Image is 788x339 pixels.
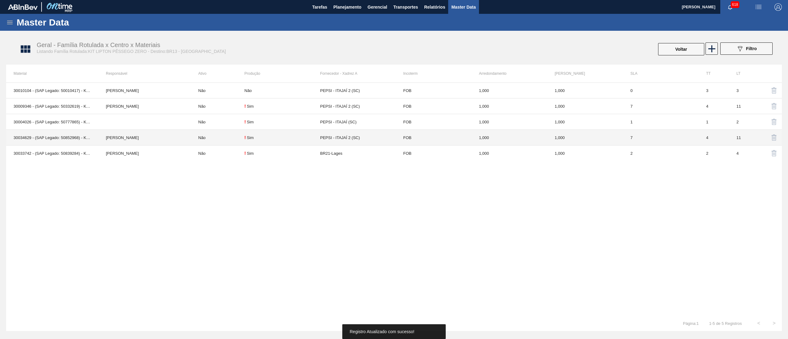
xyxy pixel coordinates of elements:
th: Ativo [191,65,244,82]
td: 1 [547,114,623,130]
span: Registro Atualizado com sucesso! [350,329,414,334]
td: 1 [547,83,623,98]
th: Produção [244,65,320,82]
div: Sim [247,120,254,124]
td: 3 [729,83,759,98]
span: Planejamento [333,3,361,11]
th: Fornecedor - Xadrez A [320,65,396,82]
td: 1 [472,130,547,146]
th: Responsável [98,65,191,82]
div: Sim [247,104,254,109]
img: delete-icon [770,150,778,157]
div: ! [244,135,246,140]
td: PEPSI - ITAJAÍ (SC) [320,114,396,130]
div: Material sem Data de Descontinuação [244,119,320,124]
td: 1 [547,98,623,114]
th: Incoterm [396,65,472,82]
th: TT [699,65,729,82]
span: Página : 1 [683,321,699,326]
td: José Albérico [98,146,191,161]
div: Material sem Data de Descontinuação [244,151,320,156]
td: 2 [729,114,759,130]
td: 30034629 - (SAP Legado: 50852968) - KIT LIPTON PESSEGO NF25 [6,130,98,146]
div: Material sem Data de Descontinuação [244,104,320,109]
span: Filtro [746,46,757,51]
span: Geral - Família Rotulada x Centro x Materiais [37,42,160,48]
td: Não [191,83,244,98]
div: Material sem Data de Descontinuação [244,135,320,140]
td: PEPSI - ITAJAÍ 2 (SC) [320,130,396,146]
button: < [751,316,766,331]
td: PEPSI - ITAJAÍ 2 (SC) [320,83,396,98]
td: Não [191,130,244,146]
img: Logout [774,3,782,11]
div: Sim [247,151,254,156]
th: Material [6,65,98,82]
button: Voltar [658,43,704,55]
button: delete-icon [767,114,782,129]
td: PEPSI - ITAJAÍ 2 (SC) [320,98,396,114]
img: delete-icon [770,134,778,141]
td: FOB [396,98,472,114]
td: José Albérico [98,98,191,114]
td: FOB [396,146,472,161]
td: BR21-Lages [320,146,396,161]
div: Excluir Material [767,130,774,145]
td: 1 [472,98,547,114]
span: Transportes [393,3,418,11]
td: FOB [396,130,472,146]
div: Voltar Para Família Rotulada x Centro [657,42,705,56]
button: > [766,316,782,331]
div: Excluir Material [767,99,774,114]
span: Master Data [451,3,476,11]
div: Nova Família Rotulada x Centro x Material [705,42,717,56]
td: Não [191,98,244,114]
img: delete-icon [770,118,778,126]
td: 1 [547,146,623,161]
td: 30033742 - (SAP Legado: 50839284) - KIT LIPTON PESSEGO NF24 [6,146,98,161]
span: Gerencial [368,3,387,11]
td: José Albérico [98,130,191,146]
td: 11 [729,130,759,146]
div: ! [244,151,246,156]
div: Excluir Material [767,83,774,98]
img: userActions [755,3,762,11]
td: Não [191,114,244,130]
button: Filtro [720,42,773,55]
div: ! [244,104,246,109]
div: Excluir Material [767,146,774,161]
th: [PERSON_NAME] [547,65,623,82]
button: delete-icon [767,83,782,98]
h1: Master Data [17,19,126,26]
td: 7 [623,130,699,146]
td: 4 [729,146,759,161]
span: Listando Família Rotulada:KIT LIPTON PÊSSEGO ZERO - Destino:BR13 - [GEOGRAPHIC_DATA] [37,49,226,54]
td: 11 [729,98,759,114]
img: TNhmsLtSVTkK8tSr43FrP2fwEKptu5GPRR3wAAAABJRU5ErkJggg== [8,4,38,10]
td: 7 [623,98,699,114]
span: 1 - 5 de 5 Registros [708,321,742,326]
div: ! [244,119,246,124]
th: SLA [623,65,699,82]
div: Excluir Material [767,114,774,129]
button: delete-icon [767,130,782,145]
td: 30010104 - (SAP Legado: 50010417) - KIT;LIPTON PESS.DIE;;;; [6,83,98,98]
th: LT [729,65,759,82]
img: delete-icon [770,102,778,110]
div: Sim [247,135,254,140]
div: Filtrar Família Rotulada x Centro x Material [717,42,776,56]
td: 30009346 - (SAP Legado: 50332619) - KIT LIPTON PESSEGO ZERO NF16 [6,98,98,114]
td: 1 [623,114,699,130]
td: 1 [472,146,547,161]
td: FOB [396,83,472,98]
th: Arredondamento [472,65,547,82]
span: 618 [731,1,739,8]
div: Não [244,88,252,93]
td: 1 [472,83,547,98]
td: 3 [699,83,729,98]
td: 1 [472,114,547,130]
button: delete-icon [767,99,782,114]
td: 2 [623,146,699,161]
td: José Albérico [98,83,191,98]
img: delete-icon [770,87,778,94]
